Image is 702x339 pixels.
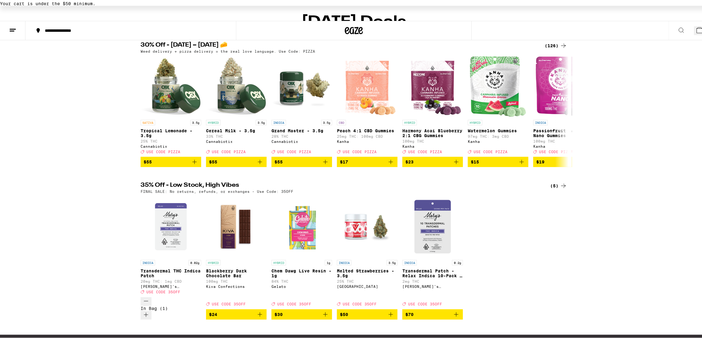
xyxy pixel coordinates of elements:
p: Cereal Milk - 3.5g [206,127,267,132]
img: Mary's Medicinals - Transdermal THC Indica Patch [141,195,201,255]
span: USE CODE PIZZA [212,148,246,152]
p: Tropical Lemonade - 3.5g [141,127,201,137]
span: $55 [144,158,152,163]
p: HYBRID [271,258,286,264]
p: Watermelon Gummies [468,127,528,132]
img: Kiva Confections - Blackberry Dark Chocolate Bar [206,195,267,255]
div: Kanha [533,143,594,147]
div: Cannabiotix [271,138,332,142]
p: 25mg THC: 100mg CBD [337,133,398,137]
span: USE CODE PIZZA [146,148,180,152]
span: $50 [340,311,348,315]
p: Peach 4:1 CBD Gummies [337,127,398,132]
img: Kanha - Peach 4:1 CBD Gummies [338,55,397,115]
span: USE CODE PIZZA [277,148,311,152]
p: CBD [337,118,346,124]
p: Passionfruit Paradise Nano Gummies [533,127,594,137]
p: 2mg THC [402,278,463,282]
p: Transdermal THC Indica Patch [141,267,201,277]
p: 84% THC [271,278,332,282]
span: USE CODE 35OFF [408,301,442,305]
div: Kanha [402,143,463,147]
a: Open page for Tropical Lemonade - 3.5g from Cannabiotix [141,55,201,155]
p: 97mg THC: 3mg CBD [468,133,528,137]
button: Add to bag [402,155,463,166]
p: 33% THC [206,133,267,137]
span: USE CODE PIZZA [474,148,507,152]
button: Decrement [141,296,151,304]
div: Kiva Confections [206,283,267,287]
p: Chem Dawg Live Resin - 1g [271,267,332,277]
span: USE CODE 35OFF [277,301,311,305]
span: $30 [274,311,283,315]
img: Kanha - Watermelon Gummies [470,55,526,115]
img: Ember Valley - Melted Strawberries - 3.5g [337,195,398,255]
a: Open page for Watermelon Gummies from Kanha [468,55,528,155]
div: Kanha [337,138,398,142]
div: Cannabiotix [141,143,201,147]
p: 28% THC [271,133,332,137]
img: Kanha - Harmony Acai Blueberry 2:1 CBG Gummies [403,55,462,115]
a: Open page for Grand Master - 3.5g from Cannabiotix [271,55,332,155]
span: $70 [405,311,414,315]
button: Add to bag [271,155,332,166]
p: HYBRID [206,118,221,124]
p: 100mg THC [206,278,267,282]
p: 0.02g [188,258,201,264]
button: Add to bag [206,308,267,318]
span: $15 [471,158,479,163]
p: Transdermal Patch - Relax Indica 10-Pack - 200mg [402,267,463,277]
img: Cannabiotix - Tropical Lemonade - 3.5g [141,55,201,115]
p: Harmony Acai Blueberry 2:1 CBG Gummies [402,127,463,137]
p: 3.5g [387,258,398,264]
p: 3.5g [190,118,201,124]
button: Add to bag [206,155,267,166]
p: 25% THC [337,278,398,282]
p: 20mg THC: 1mg CBD [141,278,201,282]
img: Kanha - Passionfruit Paradise Nano Gummies [535,55,592,115]
a: (126) [545,41,567,48]
span: $19 [536,158,544,163]
p: 3.5g [321,118,332,124]
a: Open page for Melted Strawberries - 3.5g from Ember Valley [337,195,398,308]
div: Kanha [468,138,528,142]
p: Grand Master - 3.5g [271,127,332,132]
button: Add to bag [271,308,332,318]
p: FINAL SALE: No returns, refunds, or exchanges - Use Code: 35OFF [141,188,293,192]
h1: [DATE] Deals [301,13,406,29]
button: Increment [141,309,151,318]
p: HYBRID [206,258,221,264]
a: Open page for Transdermal THC Indica Patch from Mary's Medicinals [141,195,201,295]
h2: 35% Off - Low Stock, High Vibes [141,181,537,188]
span: USE CODE 35OFF [212,301,246,305]
span: USE CODE 35OFF [343,301,377,305]
span: $55 [209,158,217,163]
p: Melted Strawberries - 3.5g [337,267,398,277]
span: USE CODE PIZZA [539,148,573,152]
button: Add to bag [141,155,201,166]
a: Open page for Chem Dawg Live Resin - 1g from Gelato [271,195,332,308]
div: [PERSON_NAME]'s Medicinals [402,283,463,287]
p: 100mg THC [402,138,463,142]
span: $55 [274,158,283,163]
button: Add to bag [402,308,463,318]
div: [PERSON_NAME]'s Medicinals [141,283,201,287]
div: Gelato [271,283,332,287]
button: Add to bag [337,155,398,166]
p: INDICA [402,258,417,264]
p: HYBRID [402,118,417,124]
img: Cannabiotix - Grand Master - 3.5g [271,55,332,115]
div: In Bag (1) [141,304,201,309]
a: (5) [550,181,567,188]
button: Add to bag [468,155,528,166]
span: $23 [405,158,414,163]
p: 1g [325,258,332,264]
a: Open page for Harmony Acai Blueberry 2:1 CBG Gummies from Kanha [402,55,463,155]
p: INDICA [337,258,351,264]
a: Open page for Cereal Milk - 3.5g from Cannabiotix [206,55,267,155]
span: USE CODE PIZZA [343,148,377,152]
a: Open page for Peach 4:1 CBD Gummies from Kanha [337,55,398,155]
div: [GEOGRAPHIC_DATA] [337,283,398,287]
p: 25% THC [141,138,201,142]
